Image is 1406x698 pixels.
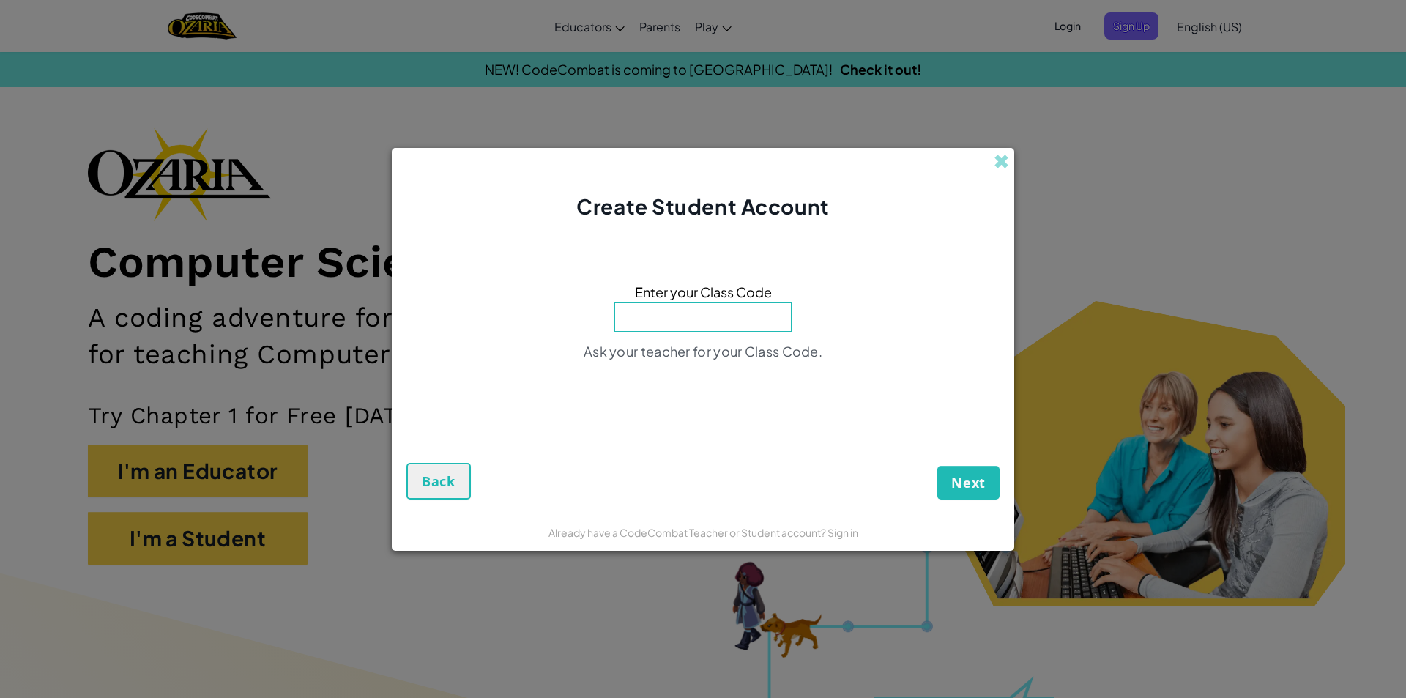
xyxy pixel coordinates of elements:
span: Create Student Account [576,193,829,219]
a: Sign in [827,526,858,539]
button: Back [406,463,471,500]
button: Next [937,466,1000,500]
span: Next [951,474,986,491]
span: Already have a CodeCombat Teacher or Student account? [548,526,827,539]
span: Enter your Class Code [635,281,772,302]
span: Back [422,472,455,490]
span: Ask your teacher for your Class Code. [584,343,822,360]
